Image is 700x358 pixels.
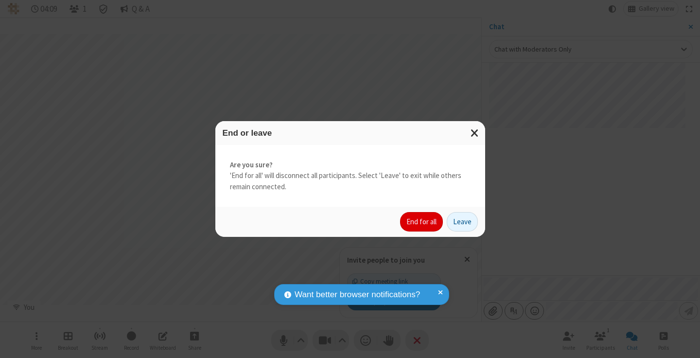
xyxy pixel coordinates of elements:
[230,160,471,171] strong: Are you sure?
[465,121,485,145] button: Close modal
[295,288,420,301] span: Want better browser notifications?
[400,212,443,232] button: End for all
[215,145,485,207] div: 'End for all' will disconnect all participants. Select 'Leave' to exit while others remain connec...
[447,212,478,232] button: Leave
[223,128,478,138] h3: End or leave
